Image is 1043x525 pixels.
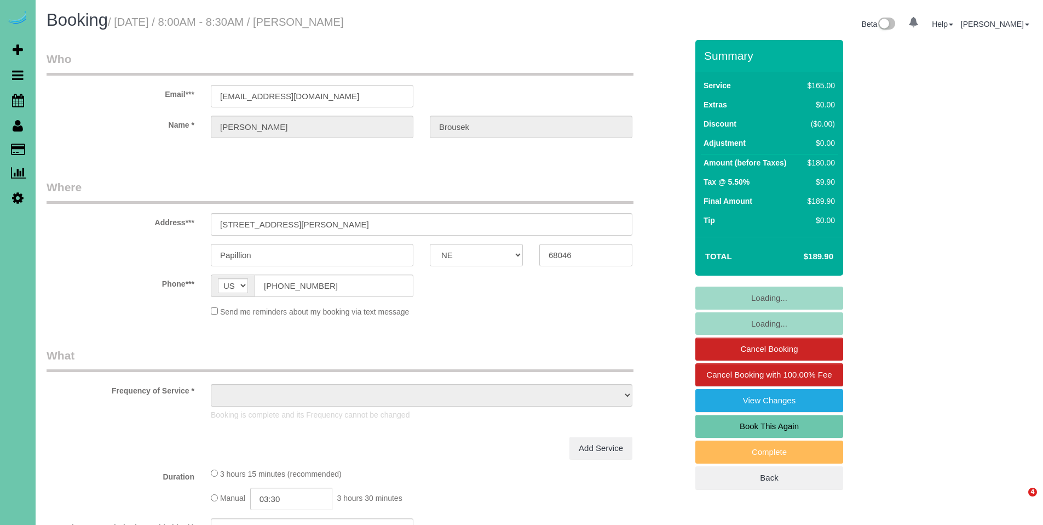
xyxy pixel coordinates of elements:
div: $180.00 [803,157,835,168]
span: 3 hours 15 minutes (recommended) [220,470,342,478]
p: Booking is complete and its Frequency cannot be changed [211,409,632,420]
span: 3 hours 30 minutes [337,494,402,503]
a: Help [932,20,953,28]
label: Extras [704,99,727,110]
label: Name * [38,116,203,130]
a: Add Service [569,437,632,460]
span: 4 [1028,488,1037,497]
div: $9.90 [803,176,835,187]
span: Send me reminders about my booking via text message [220,307,410,316]
a: Cancel Booking [695,338,843,361]
label: Tax @ 5.50% [704,176,750,187]
div: $189.90 [803,196,835,207]
label: Adjustment [704,138,746,149]
legend: Where [47,179,633,204]
label: Discount [704,118,736,129]
legend: What [47,347,633,372]
a: [PERSON_NAME] [961,20,1029,28]
a: View Changes [695,389,843,412]
img: New interface [877,18,895,32]
div: $165.00 [803,80,835,91]
label: Service [704,80,731,91]
div: ($0.00) [803,118,835,129]
a: Book This Again [695,415,843,438]
legend: Who [47,51,633,76]
strong: Total [705,252,732,261]
img: Automaid Logo [7,11,28,26]
a: Cancel Booking with 100.00% Fee [695,363,843,386]
label: Amount (before Taxes) [704,157,786,168]
span: Cancel Booking with 100.00% Fee [706,370,832,379]
label: Tip [704,215,715,226]
a: Beta [862,20,896,28]
h3: Summary [704,49,838,62]
label: Final Amount [704,196,752,207]
h4: $189.90 [771,252,833,261]
label: Frequency of Service * [38,381,203,396]
iframe: Intercom live chat [1006,488,1032,514]
div: $0.00 [803,138,835,149]
span: Manual [220,494,245,503]
small: / [DATE] / 8:00AM - 8:30AM / [PERSON_NAME] [108,16,344,28]
a: Back [695,466,843,489]
label: Duration [38,467,203,482]
span: Booking [47,10,108,30]
div: $0.00 [803,215,835,226]
div: $0.00 [803,99,835,110]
